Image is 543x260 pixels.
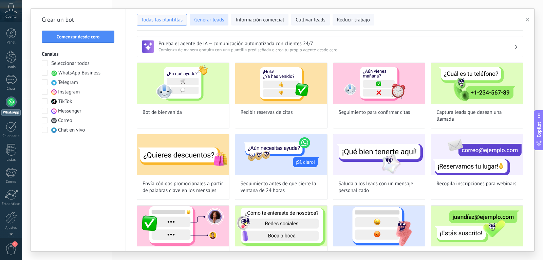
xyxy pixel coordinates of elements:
img: Seguimiento antes de que cierre la ventana de 24 horas [235,134,327,175]
span: Información comercial [236,17,284,23]
span: Cuenta [5,15,17,19]
h3: Canales [42,51,115,57]
button: Cultivar leads [291,14,330,25]
span: Generar leads [194,17,224,23]
div: Panel [1,40,21,45]
img: Captura leads que desean una llamada [431,63,523,104]
span: 1 [12,241,18,247]
img: Saluda a los leads con un mensaje personalizado [333,134,425,175]
img: Envía códigos promocionales a partir de palabras clave en los mensajes [137,134,229,175]
span: Recibir reservas de citas [241,109,293,116]
span: Todas las plantillas [141,17,183,23]
div: WhatsApp [1,109,21,116]
button: Generar leads [190,14,228,25]
span: Telegram [58,79,78,86]
span: TikTok [58,98,72,105]
button: Información comercial [231,14,288,25]
span: Instagram [58,89,80,96]
button: Todas las plantillas [137,14,187,25]
span: Messenger [58,108,81,115]
span: Seleccionar todos [51,60,90,67]
span: Bot de bienvenida [143,109,182,116]
span: Comienza de manera gratuita con una plantilla prediseñada o crea tu propio agente desde cero. [158,47,514,53]
div: Ajustes [1,226,21,230]
span: Seguimiento antes de que cierre la ventana de 24 horas [241,180,322,194]
span: Copilot [536,122,542,137]
span: Reducir trabajo [337,17,370,23]
span: Seguimiento para confirmar citas [339,109,410,116]
img: Seguimiento para confirmar citas [333,63,425,104]
img: Conoce más sobre los leads con una encuesta rápida [235,206,327,246]
button: Reducir trabajo [333,14,374,25]
span: Captura leads que desean una llamada [436,109,518,123]
span: Recopila inscripciones para webinars [436,180,516,187]
img: Recopila opiniones con emojis [333,206,425,246]
span: Cultivar leads [296,17,325,23]
div: Chats [1,87,21,91]
span: Envía códigos promocionales a partir de palabras clave en los mensajes [143,180,224,194]
img: Distribuye las solicitudes a los expertos adecuados [137,206,229,246]
img: Suscribe leads a tu boletín de correo electrónico [431,206,523,246]
button: Comenzar desde cero [42,31,114,43]
div: Calendario [1,134,21,138]
span: WhatsApp Business [58,70,100,76]
div: Listas [1,158,21,162]
div: Correo [1,180,21,184]
h2: Crear un bot [42,14,115,25]
img: Recibir reservas de citas [235,63,327,104]
div: Estadísticas [1,202,21,206]
img: Recopila inscripciones para webinars [431,134,523,175]
span: Chat en vivo [58,127,85,134]
div: Leads [1,65,21,69]
h3: Prueba el agente de IA — comunicación automatizada con clientes 24/7 [158,40,514,47]
span: Correo [58,117,72,124]
span: Saluda a los leads con un mensaje personalizado [339,180,420,194]
img: Bot de bienvenida [137,63,229,104]
span: Comenzar desde cero [57,34,100,39]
